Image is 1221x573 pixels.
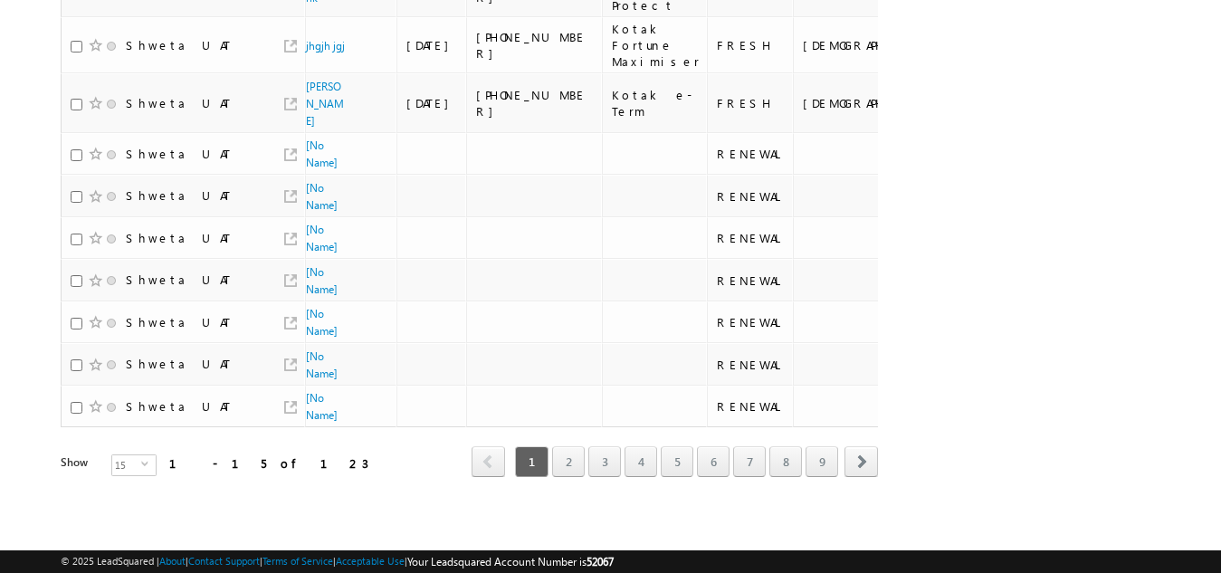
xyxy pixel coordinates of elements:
[661,446,693,477] a: 5
[588,446,621,477] a: 3
[61,454,97,471] div: Show
[717,188,785,205] div: RENEWAL
[306,39,345,53] a: jhgjh jgj
[126,230,232,246] div: Shweta UAT
[262,555,333,567] a: Terms of Service
[126,356,232,372] div: Shweta UAT
[336,555,405,567] a: Acceptable Use
[717,37,785,53] div: FRESH
[306,391,338,422] a: [No Name]
[844,446,878,477] span: next
[625,446,657,477] a: 4
[803,95,943,111] div: [DEMOGRAPHIC_DATA]
[407,555,614,568] span: Your Leadsquared Account Number is
[803,37,943,53] div: [DEMOGRAPHIC_DATA]
[769,446,802,477] a: 8
[306,349,338,380] a: [No Name]
[476,87,594,119] div: [PHONE_NUMBER]
[717,146,785,162] div: RENEWAL
[472,446,505,477] span: prev
[126,398,232,415] div: Shweta UAT
[717,314,785,330] div: RENEWAL
[159,555,186,567] a: About
[141,460,156,468] span: select
[126,95,232,111] div: Shweta UAT
[126,314,232,330] div: Shweta UAT
[697,446,730,477] a: 6
[406,95,458,111] div: [DATE]
[717,95,785,111] div: FRESH
[126,37,232,53] div: Shweta UAT
[552,446,585,477] a: 2
[476,29,594,62] div: [PHONE_NUMBER]
[126,272,232,288] div: Shweta UAT
[587,555,614,568] span: 52067
[306,138,338,169] a: [No Name]
[472,448,505,477] a: prev
[188,555,260,567] a: Contact Support
[844,448,878,477] a: next
[126,146,232,162] div: Shweta UAT
[612,87,700,119] div: Kotak e-Term
[306,181,338,212] a: [No Name]
[717,357,785,373] div: RENEWAL
[717,398,785,415] div: RENEWAL
[169,453,368,473] div: 1 - 15 of 123
[515,446,548,477] span: 1
[112,455,141,475] span: 15
[612,21,700,70] div: Kotak Fortune Maximiser
[306,307,338,338] a: [No Name]
[733,446,766,477] a: 7
[717,230,785,246] div: RENEWAL
[806,446,838,477] a: 9
[306,265,338,296] a: [No Name]
[306,80,344,128] a: [PERSON_NAME]
[717,272,785,289] div: RENEWAL
[306,223,338,253] a: [No Name]
[406,37,458,53] div: [DATE]
[61,553,614,570] span: © 2025 LeadSquared | | | | |
[126,187,232,204] div: Shweta UAT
